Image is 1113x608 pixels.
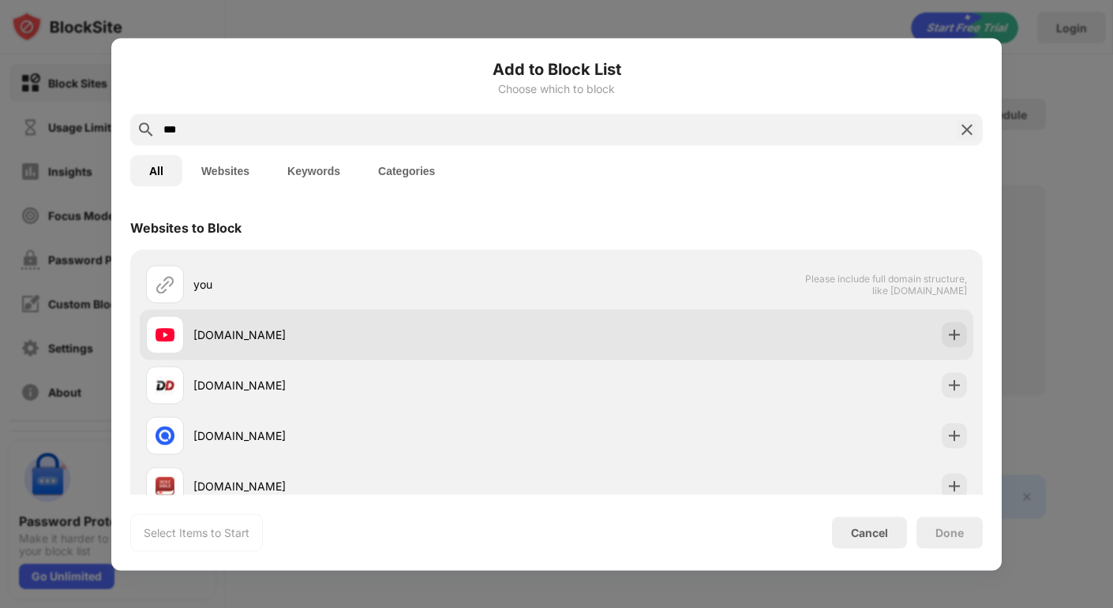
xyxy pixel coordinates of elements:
button: Websites [182,155,268,186]
button: Keywords [268,155,359,186]
div: Choose which to block [130,82,983,95]
img: search.svg [137,120,156,139]
img: favicons [156,325,174,344]
div: Select Items to Start [144,524,249,540]
img: favicons [156,375,174,394]
span: Please include full domain structure, like [DOMAIN_NAME] [804,272,967,296]
img: search-close [957,120,976,139]
img: favicons [156,476,174,495]
div: [DOMAIN_NAME] [193,377,556,394]
div: [DOMAIN_NAME] [193,326,556,343]
div: [DOMAIN_NAME] [193,427,556,444]
button: All [130,155,182,186]
div: Done [935,526,964,539]
div: [DOMAIN_NAME] [193,478,556,494]
img: favicons [156,426,174,445]
img: url.svg [156,274,174,293]
div: Cancel [851,526,888,539]
h6: Add to Block List [130,57,983,80]
div: Websites to Block [130,219,242,235]
button: Categories [359,155,454,186]
div: you [193,276,556,293]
